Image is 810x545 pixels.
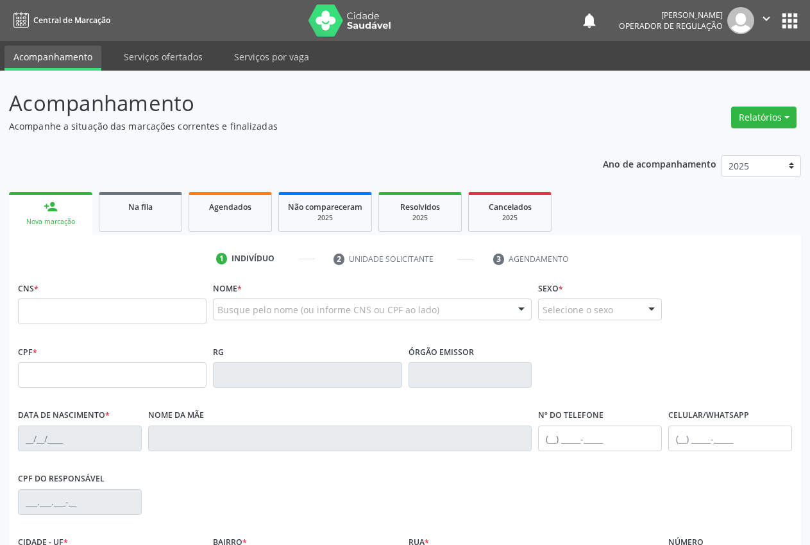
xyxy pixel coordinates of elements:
p: Acompanhamento [9,87,564,119]
span: Resolvidos [400,202,440,212]
label: CPF do responsável [18,469,105,489]
div: 2025 [288,213,362,223]
div: Indivíduo [232,253,274,264]
span: Agendados [209,202,251,212]
a: Acompanhamento [4,46,101,71]
button: Relatórios [731,107,797,128]
label: Sexo [538,279,563,298]
div: [PERSON_NAME] [619,10,723,21]
p: Ano de acompanhamento [603,155,716,171]
label: Nome [213,279,242,298]
label: Data de nascimento [18,406,110,426]
div: 2025 [388,213,452,223]
span: Busque pelo nome (ou informe CNS ou CPF ao lado) [217,303,439,316]
a: Serviços ofertados [115,46,212,68]
label: Nome da mãe [148,406,204,426]
p: Acompanhe a situação das marcações correntes e finalizadas [9,119,564,133]
label: Nº do Telefone [538,406,603,426]
span: Na fila [128,202,153,212]
label: Celular/WhatsApp [668,406,749,426]
input: (__) _____-_____ [668,426,792,451]
label: RG [213,342,224,362]
div: 1 [216,253,228,264]
input: __/__/____ [18,426,142,451]
button:  [754,7,779,34]
span: Operador de regulação [619,21,723,31]
img: img [727,7,754,34]
button: notifications [580,12,598,30]
a: Central de Marcação [9,10,110,31]
div: 2025 [478,213,542,223]
label: CPF [18,342,37,362]
button: apps [779,10,801,32]
i:  [759,12,773,26]
span: Não compareceram [288,202,362,212]
input: (__) _____-_____ [538,426,662,451]
label: CNS [18,279,38,298]
div: Nova marcação [18,217,83,227]
label: Órgão emissor [409,342,474,362]
span: Cancelados [489,202,532,212]
a: Serviços por vaga [225,46,318,68]
input: ___.___.___-__ [18,489,142,515]
div: person_add [44,200,58,214]
span: Selecione o sexo [543,303,613,316]
span: Central de Marcação [33,15,110,26]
